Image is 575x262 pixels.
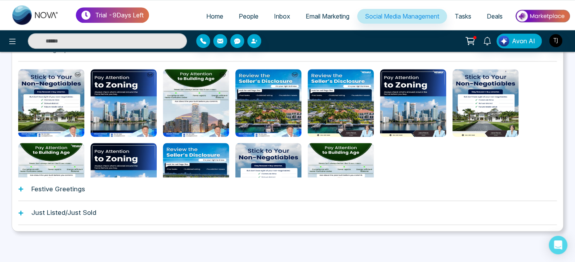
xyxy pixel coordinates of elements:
a: Social Media Management [357,9,447,24]
a: Home [199,9,231,24]
span: Tasks [455,12,471,20]
a: Email Marketing [298,9,357,24]
span: Home [206,12,223,20]
span: Inbox [274,12,290,20]
span: Deals [487,12,503,20]
a: Tasks [447,9,479,24]
div: Open Intercom Messenger [549,236,567,254]
h1: Just Listed/Just Sold [31,209,96,216]
a: People [231,9,266,24]
span: Social Media Management [365,12,439,20]
img: Market-place.gif [514,7,570,25]
span: Email Marketing [306,12,349,20]
span: Avon AI [512,36,535,46]
img: Lead Flow [498,36,509,46]
p: Trial - 9 Days Left [95,10,144,20]
span: People [239,12,258,20]
a: Deals [479,9,510,24]
img: Nova CRM Logo [12,5,59,25]
h1: Festive Greetings [31,185,85,193]
a: Inbox [266,9,298,24]
button: Avon AI [496,34,542,48]
img: User Avatar [549,34,562,47]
